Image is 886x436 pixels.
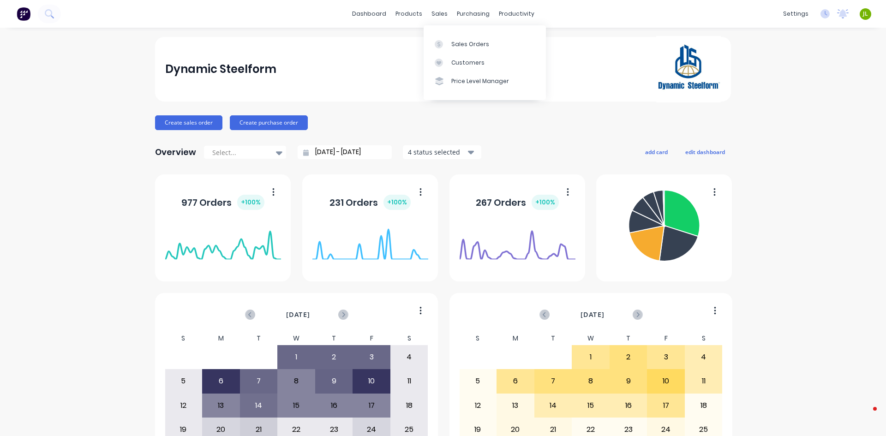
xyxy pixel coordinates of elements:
[685,332,723,345] div: S
[572,346,609,369] div: 1
[353,332,390,345] div: F
[679,146,731,158] button: edit dashboard
[155,115,222,130] button: Create sales order
[424,54,546,72] a: Customers
[347,7,391,21] a: dashboard
[497,394,534,417] div: 13
[278,346,315,369] div: 1
[535,370,572,393] div: 7
[408,147,466,157] div: 4 status selected
[610,394,647,417] div: 16
[403,145,481,159] button: 4 status selected
[391,394,428,417] div: 18
[460,394,497,417] div: 12
[383,195,411,210] div: + 100 %
[165,394,202,417] div: 12
[535,394,572,417] div: 14
[451,40,489,48] div: Sales Orders
[316,394,353,417] div: 16
[497,370,534,393] div: 6
[427,7,452,21] div: sales
[315,332,353,345] div: T
[685,370,722,393] div: 11
[863,10,868,18] span: JL
[647,346,684,369] div: 3
[610,332,647,345] div: T
[452,7,494,21] div: purchasing
[278,394,315,417] div: 15
[451,77,509,85] div: Price Level Manager
[610,346,647,369] div: 2
[277,332,315,345] div: W
[240,370,277,393] div: 7
[647,394,684,417] div: 17
[230,115,308,130] button: Create purchase order
[165,60,276,78] div: Dynamic Steelform
[497,332,534,345] div: M
[329,195,411,210] div: 231 Orders
[237,195,264,210] div: + 100 %
[286,310,310,320] span: [DATE]
[240,332,278,345] div: T
[391,7,427,21] div: products
[572,394,609,417] div: 15
[572,332,610,345] div: W
[639,146,674,158] button: add card
[316,346,353,369] div: 2
[610,370,647,393] div: 9
[202,332,240,345] div: M
[534,332,572,345] div: T
[155,143,196,161] div: Overview
[165,332,203,345] div: S
[391,346,428,369] div: 4
[647,332,685,345] div: F
[278,370,315,393] div: 8
[451,59,485,67] div: Customers
[424,72,546,90] a: Price Level Manager
[572,370,609,393] div: 8
[240,394,277,417] div: 14
[647,370,684,393] div: 10
[532,195,559,210] div: + 100 %
[390,332,428,345] div: S
[459,332,497,345] div: S
[353,394,390,417] div: 17
[494,7,539,21] div: productivity
[391,370,428,393] div: 11
[460,370,497,393] div: 5
[424,35,546,53] a: Sales Orders
[17,7,30,21] img: Factory
[203,370,239,393] div: 6
[855,405,877,427] iframe: Intercom live chat
[316,370,353,393] div: 9
[685,394,722,417] div: 18
[181,195,264,210] div: 977 Orders
[353,346,390,369] div: 3
[656,36,721,102] img: Dynamic Steelform
[685,346,722,369] div: 4
[476,195,559,210] div: 267 Orders
[353,370,390,393] div: 10
[165,370,202,393] div: 5
[581,310,605,320] span: [DATE]
[778,7,813,21] div: settings
[203,394,239,417] div: 13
